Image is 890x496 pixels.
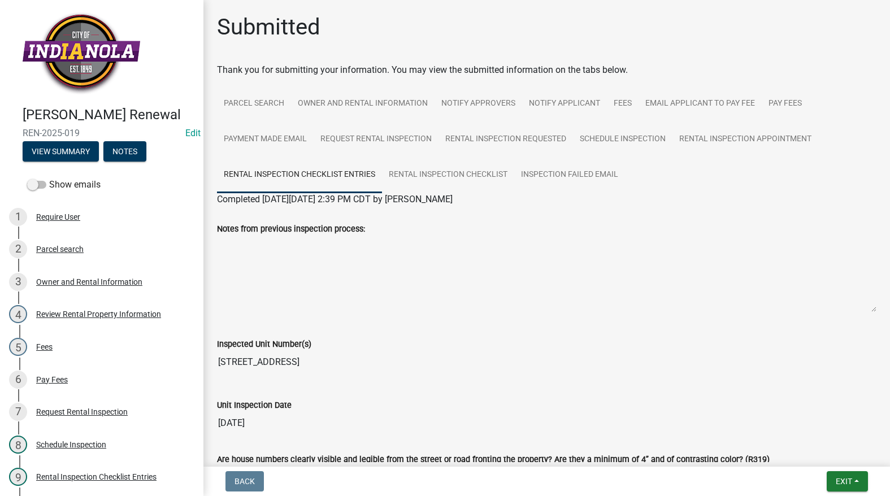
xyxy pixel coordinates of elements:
[522,86,607,122] a: Notify Applicant
[9,338,27,356] div: 5
[235,477,255,486] span: Back
[217,121,314,158] a: Payment Made Email
[23,141,99,162] button: View Summary
[225,471,264,491] button: Back
[36,278,142,286] div: Owner and Rental Information
[9,305,27,323] div: 4
[439,121,573,158] a: Rental Inspection Requested
[382,157,514,193] a: Rental Inspection Checklist
[185,128,201,138] wm-modal-confirm: Edit Application Number
[762,86,809,122] a: Pay Fees
[217,63,876,77] div: Thank you for submitting your information. You may view the submitted information on the tabs below.
[314,121,439,158] a: Request Rental Inspection
[573,121,672,158] a: Schedule Inspection
[217,86,291,122] a: Parcel search
[27,178,101,192] label: Show emails
[9,208,27,226] div: 1
[514,157,625,193] a: Inspection Failed Email
[23,107,194,123] h4: [PERSON_NAME] Renewal
[9,468,27,486] div: 9
[9,436,27,454] div: 8
[36,213,80,221] div: Require User
[9,240,27,258] div: 2
[9,273,27,291] div: 3
[23,147,99,156] wm-modal-confirm: Summary
[217,456,770,464] label: Are house numbers clearly visible and legible from the street or road fronting the property? Are ...
[185,128,201,138] a: Edit
[36,376,68,384] div: Pay Fees
[103,147,146,156] wm-modal-confirm: Notes
[217,341,311,349] label: Inspected Unit Number(s)
[103,141,146,162] button: Notes
[217,157,382,193] a: Rental Inspection Checklist Entries
[639,86,762,122] a: Email Applicant to Pay Fee
[23,128,181,138] span: REN-2025-019
[217,402,292,410] label: Unit Inspection Date
[836,477,852,486] span: Exit
[435,86,522,122] a: Notify Approvers
[217,194,453,205] span: Completed [DATE][DATE] 2:39 PM CDT by [PERSON_NAME]
[672,121,818,158] a: Rental Inspection Appointment
[827,471,868,491] button: Exit
[36,310,161,318] div: Review Rental Property Information
[36,441,106,449] div: Schedule Inspection
[217,225,365,233] label: Notes from previous inspection process:
[23,12,140,95] img: City of Indianola, Iowa
[36,343,53,351] div: Fees
[36,245,84,253] div: Parcel search
[9,403,27,421] div: 7
[291,86,435,122] a: Owner and Rental Information
[217,14,320,41] h1: Submitted
[36,408,128,416] div: Request Rental Inspection
[9,371,27,389] div: 6
[607,86,639,122] a: Fees
[36,473,157,481] div: Rental Inspection Checklist Entries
